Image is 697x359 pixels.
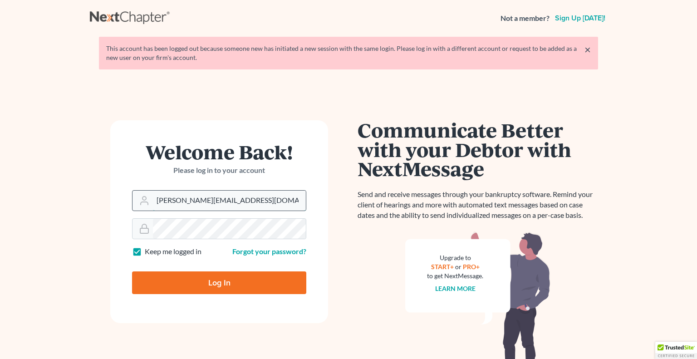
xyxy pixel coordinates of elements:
p: Send and receive messages through your bankruptcy software. Remind your client of hearings and mo... [358,189,598,221]
div: This account has been logged out because someone new has initiated a new session with the same lo... [106,44,591,62]
div: to get NextMessage. [427,271,483,280]
span: or [455,263,461,270]
a: PRO+ [463,263,480,270]
h1: Welcome Back! [132,142,306,162]
input: Log In [132,271,306,294]
p: Please log in to your account [132,165,306,176]
div: TrustedSite Certified [655,342,697,359]
label: Keep me logged in [145,246,201,257]
a: START+ [431,263,454,270]
div: Upgrade to [427,253,483,262]
a: Sign up [DATE]! [553,15,607,22]
strong: Not a member? [501,13,550,24]
a: Learn more [435,285,476,292]
a: Forgot your password? [232,247,306,256]
h1: Communicate Better with your Debtor with NextMessage [358,120,598,178]
a: × [584,44,591,55]
input: Email Address [153,191,306,211]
